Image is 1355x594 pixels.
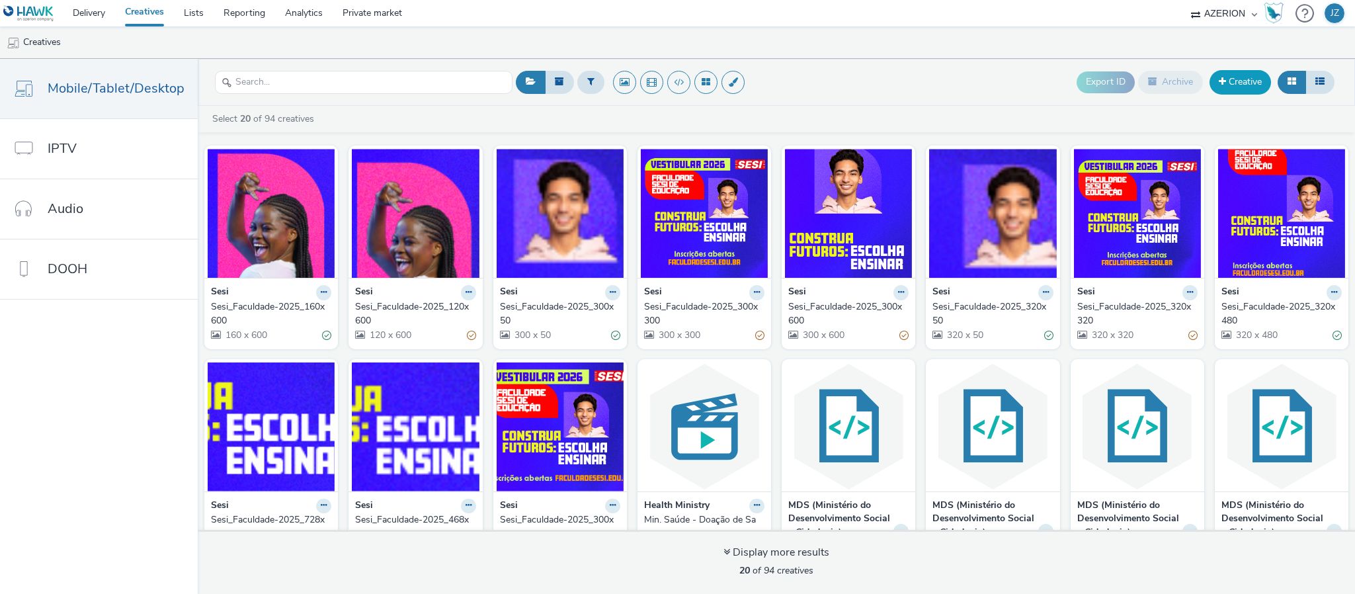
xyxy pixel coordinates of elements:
strong: Sesi [1221,285,1239,300]
a: Sesi_Faculdade-2025_320x50 [932,300,1053,327]
div: Partially valid [755,329,764,343]
div: Min. Saúde - Doação de Sangue 25 [644,513,759,540]
strong: Sesi [500,499,518,514]
button: Table [1305,71,1334,93]
div: Display more results [723,545,829,560]
strong: Sesi [211,285,229,300]
span: 300 x 50 [513,329,551,341]
span: Audio [48,199,83,218]
a: Min. Saúde - Doação de Sangue 25 [644,513,764,540]
img: Sesi_Faculdade-2025_120x600 visual [352,149,479,278]
a: Sesi_Faculdade-2025_728x90 [211,513,331,540]
a: Sesi_Faculdade-2025_320x480 [1221,300,1342,327]
button: Archive [1138,71,1203,93]
img: Sesi_Faculdade-2025_320x480 visual [1218,149,1345,278]
strong: MDS (Ministério do Desenvolvimento Social e Cidadania) [1077,499,1179,539]
strong: Sesi [355,499,373,514]
span: 300 x 300 [657,329,700,341]
div: Sesi_Faculdade-2025_300x600 [788,300,903,327]
strong: Sesi [788,285,806,300]
button: Grid [1278,71,1306,93]
div: Sesi_Faculdade-2025_320x480 [1221,300,1336,327]
img: Min. Saúde - Doação de Sangue 25 visual [641,362,768,491]
strong: MDS (Ministério do Desenvolvimento Social e Cidadania) [788,499,890,539]
img: Sesi_Faculdade-2025_300x50 visual [497,149,624,278]
img: Sesi_Faculdade-2025_300x600 visual [785,149,912,278]
span: DOOH [48,259,87,278]
img: MDS - Always On - 728x90 - FEB (2) visual [785,362,912,491]
a: Sesi_Faculdade-2025_120x600 [355,300,475,327]
strong: Sesi [500,285,518,300]
a: Creative [1210,70,1271,94]
strong: 20 [739,564,750,577]
strong: 20 [240,112,251,125]
img: Sesi_Faculdade-2025_320x320 visual [1074,149,1201,278]
a: Sesi_Faculdade-2025_160x600 [211,300,331,327]
strong: Sesi [211,499,229,514]
span: 320 x 320 [1090,329,1133,341]
div: Sesi_Faculdade-2025_160x600 [211,300,326,327]
img: undefined Logo [3,5,54,22]
span: IPTV [48,139,77,158]
img: Sesi_Faculdade-2025_300x250 visual [497,362,624,491]
img: mobile [7,36,20,50]
div: Sesi_Faculdade-2025_320x320 [1077,300,1192,327]
div: Sesi_Faculdade-2025_300x50 [500,300,615,327]
strong: MDS (Ministério do Desenvolvimento Social e Cidadania) [1221,499,1323,539]
div: Sesi_Faculdade-2025_728x90 [211,513,326,540]
span: 320 x 480 [1235,329,1278,341]
div: JZ [1331,3,1339,23]
span: Mobile/Tablet/Desktop [48,79,185,98]
div: Valid [611,329,620,343]
strong: Health Ministry [644,499,710,514]
a: Sesi_Faculdade-2025_320x320 [1077,300,1198,327]
div: Partially valid [899,329,909,343]
div: Valid [1044,329,1053,343]
div: Sesi_Faculdade-2025_300x300 [644,300,759,327]
strong: Sesi [1077,285,1095,300]
strong: Sesi [932,285,950,300]
img: MDS - Always On - 970x250 - FEB visual [1218,362,1345,491]
div: Sesi_Faculdade-2025_300x250 [500,513,615,540]
img: MDS - Always On - 300x250 - FEB (2) visual [929,362,1056,491]
a: Sesi_Faculdade-2025_300x250 [500,513,620,540]
span: 160 x 600 [224,329,267,341]
div: Valid [1333,329,1342,343]
img: Sesi_Faculdade-2025_300x300 visual [641,149,768,278]
img: Sesi_Faculdade-2025_468x60 visual [352,362,479,491]
a: Select of 94 creatives [211,112,319,125]
img: Sesi_Faculdade-2025_320x50 visual [929,149,1056,278]
div: Sesi_Faculdade-2025_120x600 [355,300,470,327]
a: Sesi_Faculdade-2025_300x300 [644,300,764,327]
span: 320 x 50 [946,329,983,341]
button: Export ID [1077,71,1135,93]
a: Hawk Academy [1264,3,1289,24]
span: of 94 creatives [739,564,813,577]
a: Sesi_Faculdade-2025_300x50 [500,300,620,327]
input: Search... [215,71,513,94]
img: Hawk Academy [1264,3,1284,24]
img: Sesi_Faculdade-2025_160x600 visual [208,149,335,278]
div: Partially valid [467,329,476,343]
div: Valid [322,329,331,343]
div: Sesi_Faculdade-2025_320x50 [932,300,1047,327]
a: Sesi_Faculdade-2025_468x60 [355,513,475,540]
strong: Sesi [355,285,373,300]
span: 120 x 600 [368,329,411,341]
span: 300 x 600 [801,329,844,341]
strong: MDS (Ministério do Desenvolvimento Social e Cidadania) [932,499,1034,539]
img: Sesi_Faculdade-2025_728x90 visual [208,362,335,491]
img: MDS - Always On - 300x600 - FEB visual [1074,362,1201,491]
a: Sesi_Faculdade-2025_300x600 [788,300,909,327]
div: Partially valid [1188,329,1198,343]
div: Sesi_Faculdade-2025_468x60 [355,513,470,540]
strong: Sesi [644,285,662,300]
